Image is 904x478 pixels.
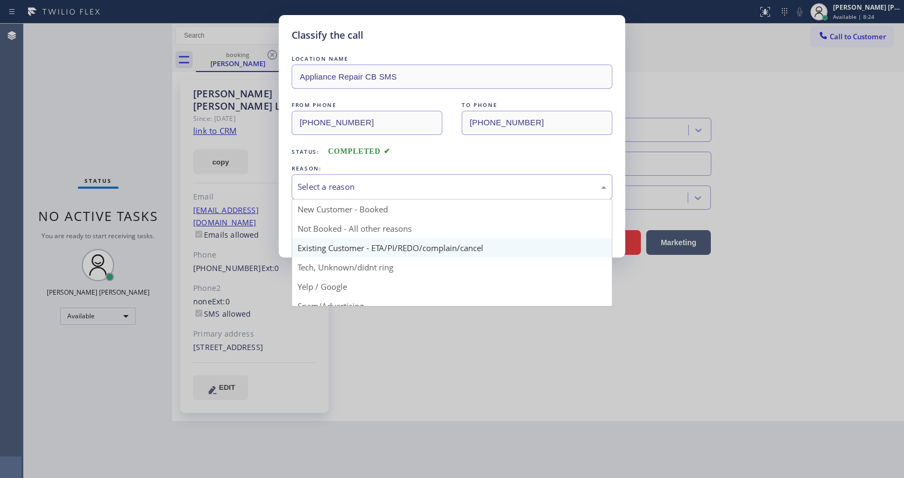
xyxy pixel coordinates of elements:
[292,53,612,65] div: LOCATION NAME
[292,99,442,111] div: FROM PHONE
[292,148,320,155] span: Status:
[292,111,442,135] input: From phone
[292,199,612,219] div: New Customer - Booked
[462,111,612,135] input: To phone
[292,238,612,258] div: Existing Customer - ETA/PI/REDO/complain/cancel
[292,296,612,316] div: Spam/Advertising
[292,277,612,296] div: Yelp / Google
[292,28,363,42] h5: Classify the call
[328,147,391,155] span: COMPLETED
[292,258,612,277] div: Tech, Unknown/didnt ring
[292,219,612,238] div: Not Booked - All other reasons
[292,163,612,174] div: REASON:
[298,181,606,193] div: Select a reason
[462,99,612,111] div: TO PHONE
